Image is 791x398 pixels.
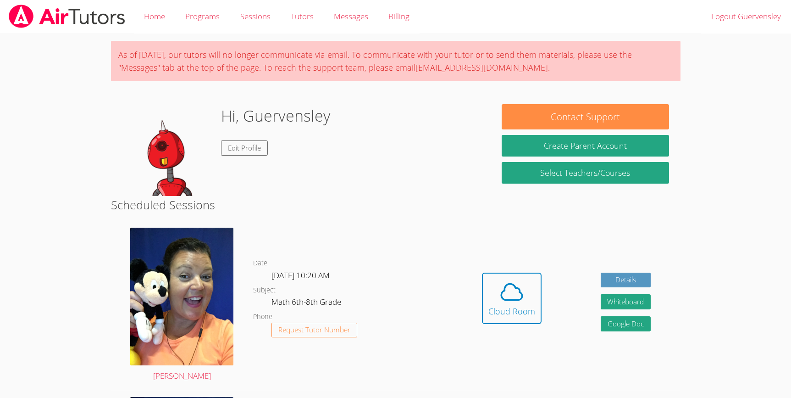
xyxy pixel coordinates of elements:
div: As of [DATE], our tutors will no longer communicate via email. To communicate with your tutor or ... [111,41,680,81]
div: Cloud Room [488,305,535,318]
button: Cloud Room [482,273,542,324]
dd: Math 6th-8th Grade [271,296,343,311]
img: default.png [122,104,214,196]
a: Details [601,273,651,288]
span: [DATE] 10:20 AM [271,270,330,280]
dt: Date [253,258,267,269]
a: Select Teachers/Courses [502,162,669,184]
img: airtutors_banner-c4298cdbf04f3fff15de1276eac7730deb9818008684d7c2e4769d2f7ddbe033.png [8,5,126,28]
button: Create Parent Account [502,135,669,157]
a: [PERSON_NAME] [130,228,233,383]
a: Google Doc [601,316,651,331]
button: Contact Support [502,104,669,129]
span: Request Tutor Number [278,326,350,333]
span: Messages [334,11,368,22]
a: Edit Profile [221,140,268,156]
dt: Phone [253,311,272,323]
dt: Subject [253,285,276,296]
h1: Hi, Guervensley [221,104,331,128]
button: Whiteboard [601,294,651,309]
img: avatar.png [130,228,233,365]
button: Request Tutor Number [271,323,357,338]
h2: Scheduled Sessions [111,196,680,213]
